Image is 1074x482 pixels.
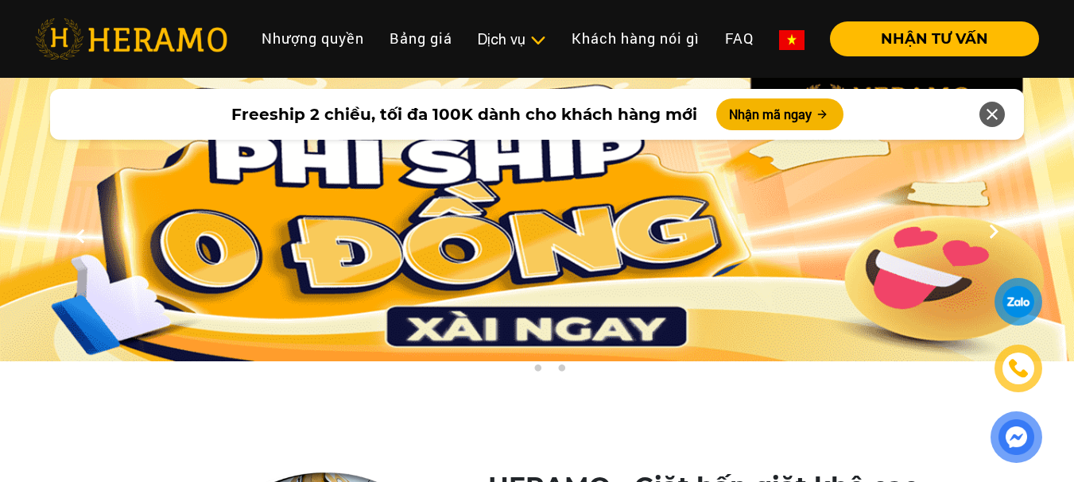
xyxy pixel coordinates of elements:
[529,33,546,48] img: subToggleIcon
[35,18,227,60] img: heramo-logo.png
[716,98,843,130] button: Nhận mã ngay
[830,21,1039,56] button: NHẬN TƯ VẤN
[817,32,1039,46] a: NHẬN TƯ VẤN
[559,21,712,56] a: Khách hàng nói gì
[478,29,546,50] div: Dịch vụ
[779,30,805,50] img: vn-flag.png
[231,102,697,126] span: Freeship 2 chiều, tối đa 100K dành cho khách hàng mới
[1007,357,1030,380] img: phone-icon
[553,364,569,380] button: 3
[249,21,377,56] a: Nhượng quyền
[997,347,1040,390] a: phone-icon
[712,21,766,56] a: FAQ
[377,21,465,56] a: Bảng giá
[506,364,521,380] button: 1
[529,364,545,380] button: 2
